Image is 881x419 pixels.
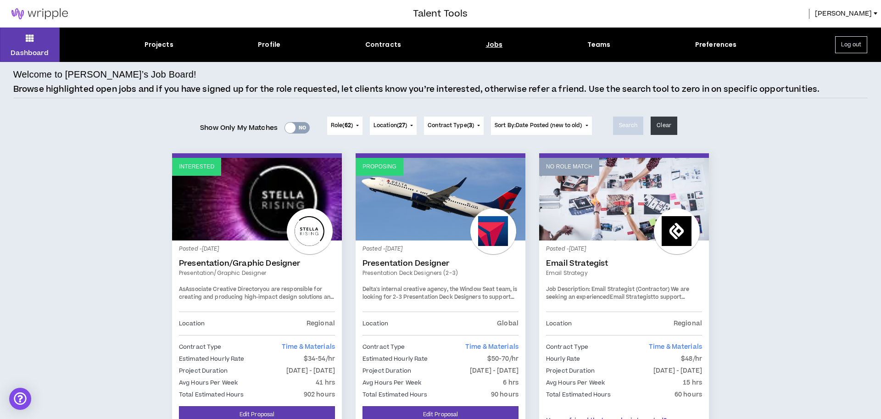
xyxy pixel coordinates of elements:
[495,122,582,129] span: Sort By: Date Posted (new to old)
[695,40,737,50] div: Preferences
[470,366,519,376] p: [DATE] - [DATE]
[370,117,417,135] button: Location(27)
[179,285,185,293] span: As
[362,269,519,277] a: Presentation Deck Designers (2-3)
[365,40,401,50] div: Contracts
[546,162,592,171] p: No Role Match
[546,390,611,400] p: Total Estimated Hours
[362,378,421,388] p: Avg Hours Per Week
[497,318,519,329] p: Global
[145,40,173,50] div: Projects
[681,354,702,364] p: $48/hr
[304,390,335,400] p: 902 hours
[179,378,238,388] p: Avg Hours Per Week
[362,354,428,364] p: Estimated Hourly Rate
[362,342,405,352] p: Contract Type
[491,117,592,135] button: Sort By:Date Posted (new to old)
[172,158,342,240] a: Interested
[546,245,702,253] p: Posted - [DATE]
[362,245,519,253] p: Posted - [DATE]
[413,7,468,21] h3: Talent Tools
[9,388,31,410] div: Open Intercom Messenger
[587,40,611,50] div: Teams
[362,366,411,376] p: Project Duration
[179,366,228,376] p: Project Duration
[316,378,335,388] p: 41 hrs
[362,285,517,318] span: Delta's internal creative agency, the Window Seat team, is looking for 2-3 Presentation Deck Desi...
[200,121,278,135] span: Show Only My Matches
[179,259,335,268] a: Presentation/Graphic Designer
[503,378,519,388] p: 6 hrs
[286,366,335,376] p: [DATE] - [DATE]
[546,318,572,329] p: Location
[546,342,589,352] p: Contract Type
[653,366,702,376] p: [DATE] - [DATE]
[13,67,196,81] h4: Welcome to [PERSON_NAME]’s Job Board!
[258,40,280,50] div: Profile
[546,269,702,277] a: Email Strategy
[491,390,519,400] p: 90 hours
[399,122,405,129] span: 27
[374,122,407,130] span: Location ( )
[307,318,335,329] p: Regional
[649,342,702,352] span: Time & Materials
[815,9,872,19] span: [PERSON_NAME]
[546,285,669,293] strong: Job Description: Email Strategist (Contractor)
[465,342,519,352] span: Time & Materials
[683,378,702,388] p: 15 hrs
[282,342,335,352] span: Time & Materials
[331,122,353,130] span: Role ( )
[362,259,519,268] a: Presentation Designer
[613,117,644,135] button: Search
[674,318,702,329] p: Regional
[546,366,595,376] p: Project Duration
[469,122,472,129] span: 3
[179,245,335,253] p: Posted - [DATE]
[610,293,653,301] strong: Email Strategist
[13,84,820,95] p: Browse highlighted open jobs and if you have signed up for the role requested, let clients know y...
[362,390,428,400] p: Total Estimated Hours
[487,354,519,364] p: $50-70/hr
[546,354,580,364] p: Hourly Rate
[327,117,362,135] button: Role(62)
[11,48,49,58] p: Dashboard
[835,36,867,53] button: Log out
[179,354,245,364] p: Estimated Hourly Rate
[304,354,335,364] p: $34-54/hr
[424,117,484,135] button: Contract Type(3)
[546,259,702,268] a: Email Strategist
[179,162,214,171] p: Interested
[539,158,709,240] a: No Role Match
[428,122,474,130] span: Contract Type ( )
[546,378,605,388] p: Avg Hours Per Week
[185,285,260,293] strong: Associate Creative Director
[179,390,244,400] p: Total Estimated Hours
[651,117,677,135] button: Clear
[345,122,351,129] span: 62
[356,158,525,240] a: Proposing
[179,342,222,352] p: Contract Type
[179,318,205,329] p: Location
[546,285,689,302] span: We are seeking an experienced
[179,269,335,277] a: Presentation/Graphic Designer
[675,390,702,400] p: 60 hours
[362,162,396,171] p: Proposing
[362,318,388,329] p: Location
